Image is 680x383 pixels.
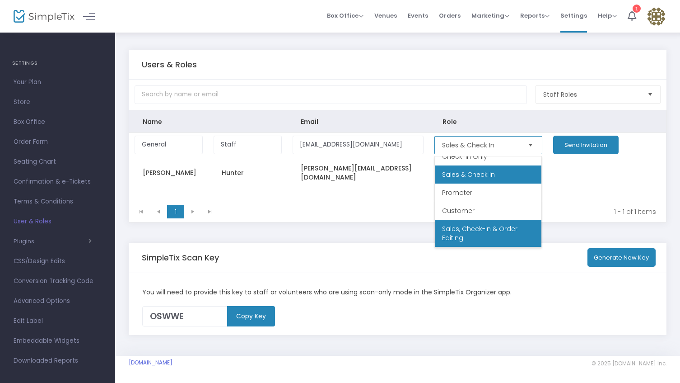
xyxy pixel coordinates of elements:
button: Generate New Key [587,248,656,267]
a: [DOMAIN_NAME] [129,359,172,366]
span: Orders [439,4,461,27]
span: © 2025 [DOMAIN_NAME] Inc. [592,360,666,367]
span: Customer [442,206,475,215]
th: Email [287,110,429,133]
span: CSS/Design Edits [14,255,102,267]
span: Downloaded Reports [14,355,102,367]
div: 1 [633,5,641,13]
span: User & Roles [14,216,102,227]
td: [PERSON_NAME][EMAIL_ADDRESS][DOMAIN_NAME] [287,157,429,189]
span: Edit Label [14,315,102,327]
button: Select [524,137,537,154]
span: Help [598,11,617,20]
span: Advanced Options [14,295,102,307]
div: Data table [129,110,666,201]
span: Seating Chart [14,156,102,168]
span: Marketing [471,11,509,20]
kendo-pager-info: 1 - 1 of 1 items [225,207,656,216]
span: Sales & Check In [442,141,520,150]
span: Terms & Conditions [14,196,102,208]
td: Hunter [208,157,287,189]
button: Send Invitation [553,136,619,154]
span: Settings [560,4,587,27]
span: Sales & Check In [442,170,495,179]
span: Conversion Tracking Code [14,275,102,287]
th: Name [129,110,208,133]
input: Search by name or email [135,85,527,104]
span: Box Office [14,116,102,128]
span: Reports [520,11,550,20]
span: Confirmation & e-Tickets [14,176,102,188]
th: Role [429,110,547,133]
h5: Users & Roles [142,60,197,70]
span: Your Plan [14,76,102,88]
span: Embeddable Widgets [14,335,102,347]
button: Plugins [14,238,92,245]
span: Box Office [327,11,363,20]
input: Enter a Email [293,136,424,154]
input: First Name [135,136,203,154]
span: Check-in Only [442,152,487,161]
span: Store [14,96,102,108]
m-button: Copy Key [227,306,275,326]
td: [PERSON_NAME] [129,157,208,189]
span: Promoter [442,188,472,197]
span: Page 1 [167,205,184,218]
input: Last Name [214,136,282,154]
span: Sales, Check-in & Order Editing [442,224,534,242]
span: Venues [374,4,397,27]
h4: SETTINGS [12,54,103,72]
span: Order Form [14,136,102,148]
span: Staff Roles [543,90,640,99]
div: You will need to provide this key to staff or volunteers who are using scan-only mode in the Simp... [138,288,658,297]
span: Events [408,4,428,27]
button: Select [644,86,657,103]
h5: SimpleTix Scan Key [142,253,219,263]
